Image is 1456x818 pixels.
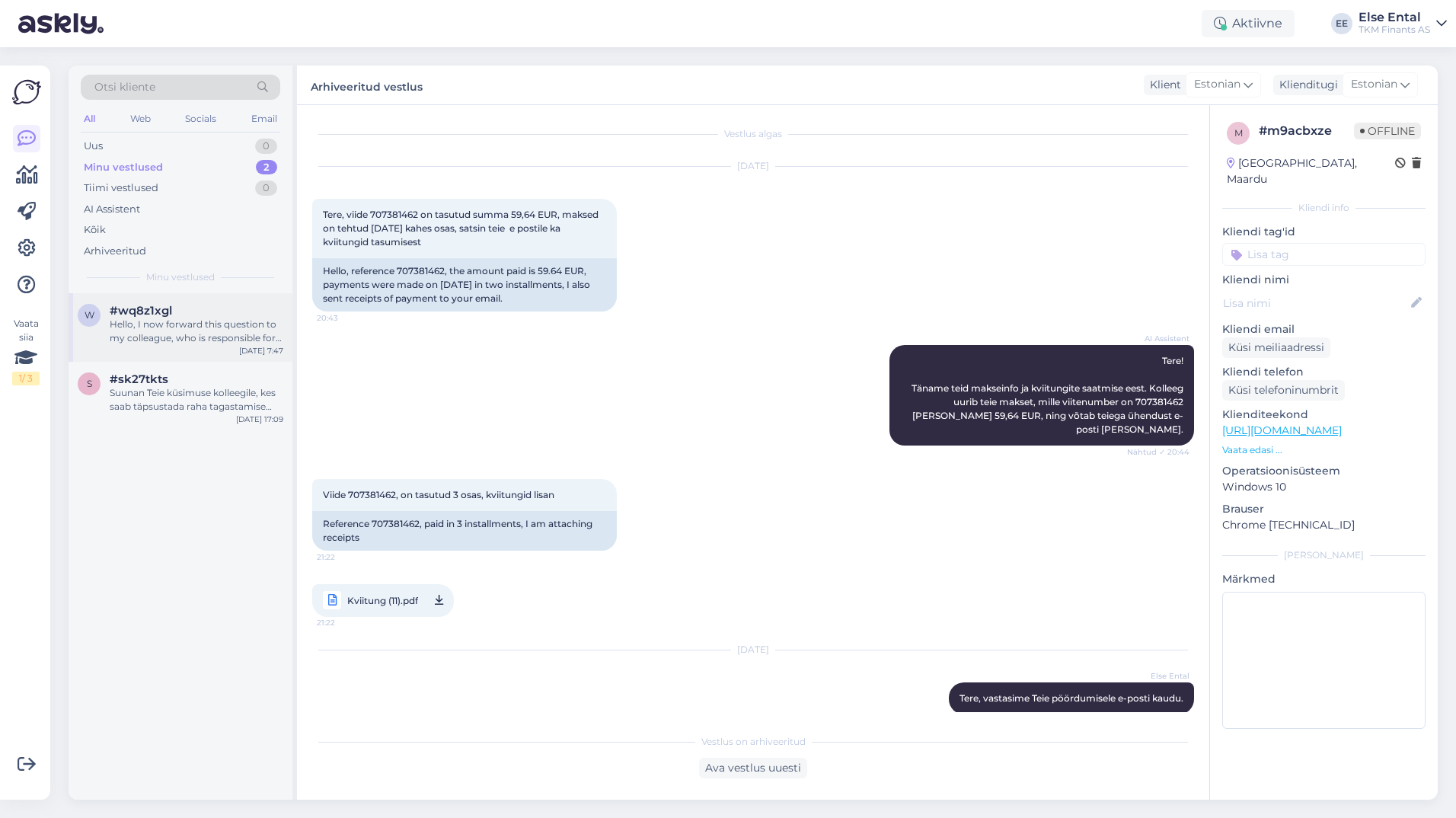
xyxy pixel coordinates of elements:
[1222,423,1342,437] a: [URL][DOMAIN_NAME]
[1234,127,1243,139] span: m
[1351,76,1397,93] span: Estonian
[84,202,140,217] div: AI Assistent
[1222,501,1426,517] p: Brauser
[110,318,283,345] div: Hello, I now forward this question to my colleague, who is responsible for this. The reply will b...
[323,209,601,248] span: Tere, viide 707381462 on tasutud summa 59,64 EUR, maksed on tehtud [DATE] kahes osas, satsin teie...
[1222,337,1330,358] div: Küsi meiliaadressi
[127,109,154,129] div: Web
[1222,571,1426,587] p: Märkmed
[84,222,106,238] div: Kõik
[239,345,283,356] div: [DATE] 7:47
[1222,201,1426,215] div: Kliendi info
[84,160,163,175] div: Minu vestlused
[1222,243,1426,266] input: Lisa tag
[1132,333,1189,344] span: AI Assistent
[1354,123,1421,139] span: Offline
[701,735,806,749] span: Vestlus on arhiveeritud
[12,78,41,107] img: Askly Logo
[1222,479,1426,495] p: Windows 10
[347,591,418,610] span: Kviitung (11).pdf
[312,159,1194,173] div: [DATE]
[110,372,168,386] span: #sk27tkts
[312,511,617,551] div: Reference 707381462, paid in 3 installments, I am attaching receipts
[87,378,92,389] span: s
[312,127,1194,141] div: Vestlus algas
[1222,380,1345,401] div: Küsi telefoninumbrit
[84,181,158,196] div: Tiimi vestlused
[1222,272,1426,288] p: Kliendi nimi
[1227,155,1395,187] div: [GEOGRAPHIC_DATA], Maardu
[1222,463,1426,479] p: Operatsioonisüsteem
[256,160,277,175] div: 2
[1222,548,1426,562] div: [PERSON_NAME]
[146,270,215,284] span: Minu vestlused
[1222,321,1426,337] p: Kliendi email
[1202,10,1295,37] div: Aktiivne
[1359,24,1430,36] div: TKM Finants AS
[1222,517,1426,533] p: Chrome [TECHNICAL_ID]
[94,79,155,95] span: Otsi kliente
[1194,76,1240,93] span: Estonian
[317,613,374,632] span: 21:22
[84,139,103,154] div: Uus
[1222,407,1426,423] p: Klienditeekond
[1144,77,1181,93] div: Klient
[317,551,374,563] span: 21:22
[12,317,40,385] div: Vaata siia
[1259,122,1354,140] div: # m9acbxze
[312,643,1194,657] div: [DATE]
[85,309,94,321] span: w
[1222,364,1426,380] p: Kliendi telefon
[959,692,1183,704] span: Tere, vastasime Teie pöördumisele e-posti kaudu.
[323,489,554,500] span: Viide 707381462, on tasutud 3 osas, kviitungid lisan
[1359,11,1447,36] a: Else EntalTKM Finants AS
[311,75,423,95] label: Arhiveeritud vestlus
[1273,77,1338,93] div: Klienditugi
[312,258,617,312] div: Hello, reference 707381462, the amount paid is 59.64 EUR, payments were made on [DATE] in two ins...
[1222,443,1426,457] p: Vaata edasi ...
[312,584,454,617] a: Kviitung (11).pdf21:22
[110,304,172,318] span: #wq8z1xgl
[699,758,807,778] div: Ava vestlus uuesti
[84,244,146,259] div: Arhiveeritud
[1223,295,1408,312] input: Lisa nimi
[1331,13,1352,34] div: EE
[1359,11,1430,24] div: Else Ental
[1132,670,1189,682] span: Else Ental
[248,109,280,129] div: Email
[81,109,98,129] div: All
[12,372,40,385] div: 1 / 3
[182,109,219,129] div: Socials
[317,312,374,324] span: 20:43
[236,414,283,425] div: [DATE] 17:09
[1222,224,1426,240] p: Kliendi tag'id
[255,181,277,196] div: 0
[255,139,277,154] div: 0
[1127,446,1189,458] span: Nähtud ✓ 20:44
[110,386,283,414] div: Suunan Teie küsimuse kolleegile, kes saab täpsustada raha tagastamise tähtaegade erinevust ostuli...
